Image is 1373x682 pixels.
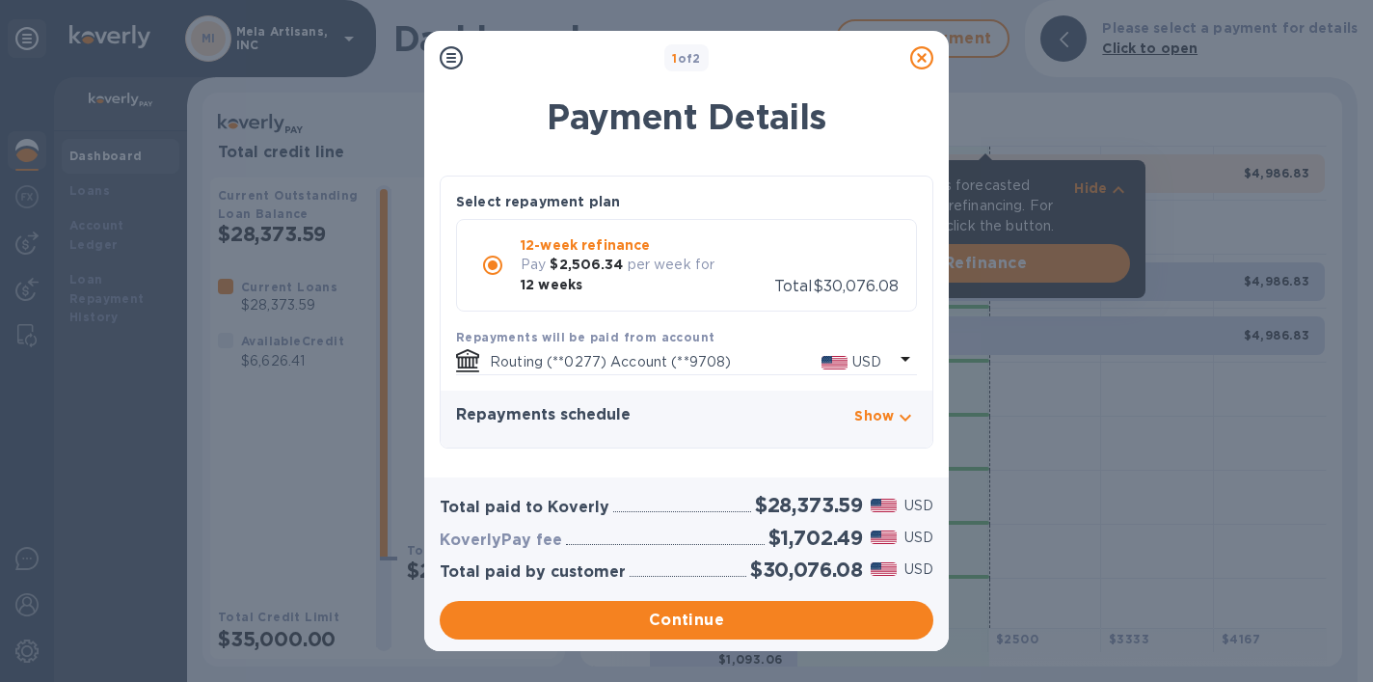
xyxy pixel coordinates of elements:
p: USD [904,528,933,548]
p: Select repayment plan [456,192,620,211]
img: USD [871,531,897,544]
h2: $30,076.08 [750,558,863,582]
span: Total $30,076.08 [774,277,899,295]
p: per week for [628,255,715,275]
p: 12-week refinance [521,235,774,255]
h2: $1,702.49 [768,526,863,550]
h3: Repayments schedule [456,406,631,424]
h3: KoverlyPay fee [440,532,562,550]
span: 1 [672,51,677,66]
p: Show [854,406,894,425]
img: USD [871,499,897,512]
p: Pay [521,255,546,275]
button: Continue [440,601,933,640]
h3: Total paid by customer [440,563,626,582]
span: Continue [455,609,918,632]
b: $2,506.34 [550,257,623,272]
p: USD [904,496,933,516]
img: USD [871,562,897,576]
h3: Total paid to Koverly [440,499,609,517]
h1: Payment Details [440,96,933,137]
button: Show [854,406,917,432]
p: USD [852,352,881,372]
b: of 2 [672,51,701,66]
p: Routing (**0277) Account (**9708) [490,352,821,372]
b: 12 weeks [521,277,582,292]
b: Repayments will be paid from account [456,330,714,344]
img: USD [821,356,848,369]
h2: $28,373.59 [755,493,863,517]
p: USD [904,559,933,580]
